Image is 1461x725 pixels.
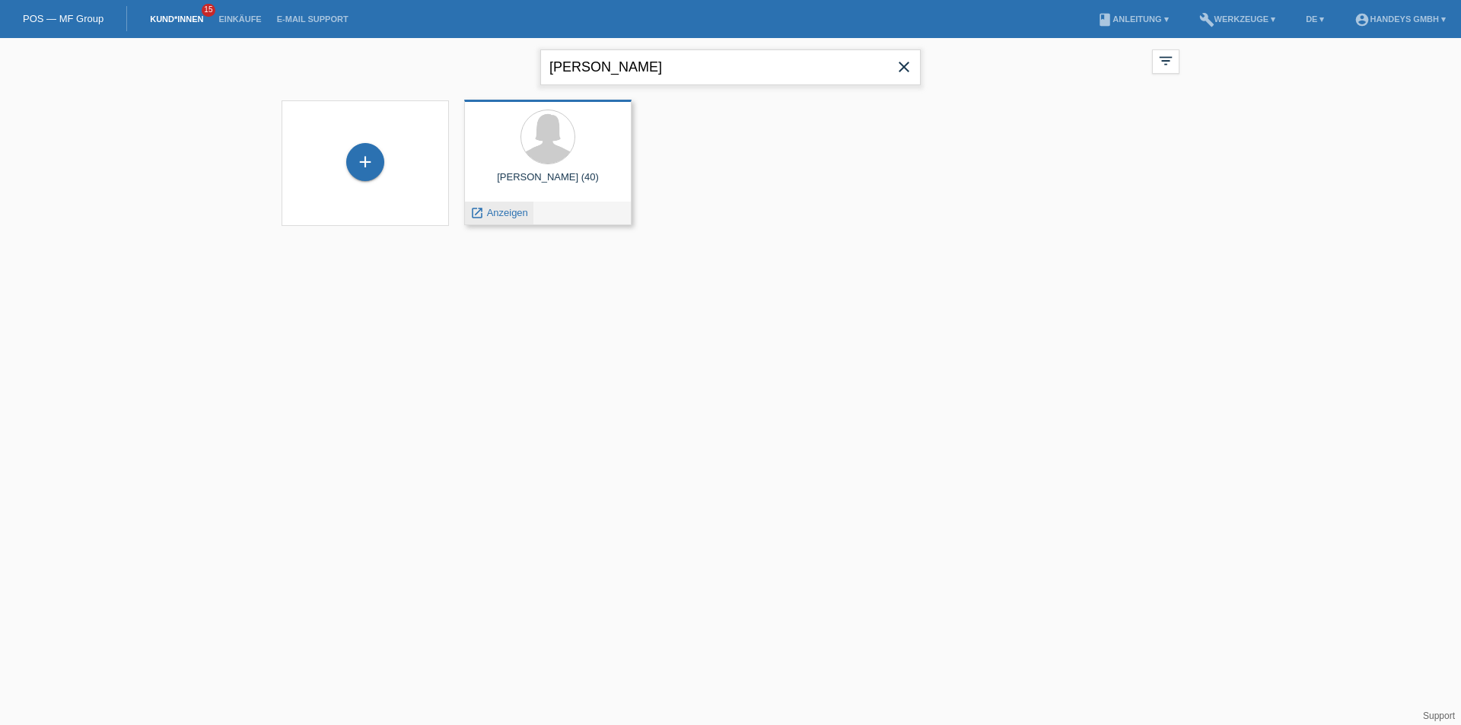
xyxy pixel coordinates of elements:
[211,14,269,24] a: Einkäufe
[1423,711,1455,721] a: Support
[1157,52,1174,69] i: filter_list
[1199,12,1214,27] i: build
[1090,14,1176,24] a: bookAnleitung ▾
[470,207,528,218] a: launch Anzeigen
[476,171,619,196] div: [PERSON_NAME] (40)
[202,4,215,17] span: 15
[1192,14,1284,24] a: buildWerkzeuge ▾
[470,206,484,220] i: launch
[23,13,103,24] a: POS — MF Group
[1347,14,1453,24] a: account_circleHandeys GmbH ▾
[269,14,356,24] a: E-Mail Support
[347,149,384,175] div: Kund*in hinzufügen
[487,207,528,218] span: Anzeigen
[1298,14,1332,24] a: DE ▾
[540,49,921,85] input: Suche...
[895,58,913,76] i: close
[1354,12,1370,27] i: account_circle
[1097,12,1112,27] i: book
[142,14,211,24] a: Kund*innen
